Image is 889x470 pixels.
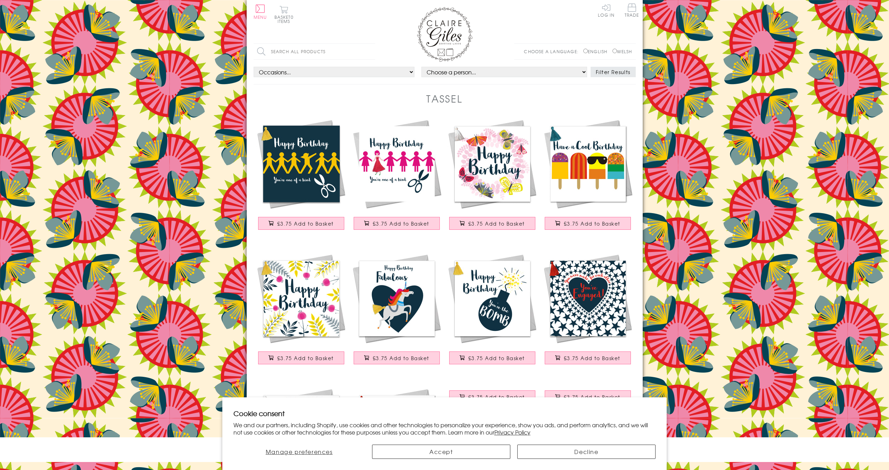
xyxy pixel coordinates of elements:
[612,49,617,53] input: Welsh
[545,390,631,403] button: £3.75 Add to Basket
[254,116,349,237] a: Birthday Card, Dab Man, One of a Kind, Embellished with a colourful tassel £3.75 Add to Basket
[445,385,540,415] a: Thank You Teacher Card, Trophy, Embellished with a colourful tassel £3.75 Add to Basket
[564,394,620,400] span: £3.75 Add to Basket
[373,220,429,227] span: £3.75 Add to Basket
[583,49,588,53] input: English
[468,355,525,362] span: £3.75 Add to Basket
[524,48,582,55] p: Choose a language:
[598,3,615,17] a: Log In
[372,445,510,459] button: Accept
[373,355,429,362] span: £3.75 Add to Basket
[254,14,267,20] span: Menu
[545,351,631,364] button: £3.75 Add to Basket
[445,251,540,371] a: Birthday Card, Bomb, You're the Bomb, Embellished with a colourful tassel £3.75 Add to Basket
[254,116,349,212] img: Birthday Card, Dab Man, One of a Kind, Embellished with a colourful tassel
[540,116,636,237] a: Birthday Card, Ice Lollies, Cool Birthday, Embellished with a colourful tassel £3.75 Add to Basket
[258,217,344,230] button: £3.75 Add to Basket
[494,428,530,436] a: Privacy Policy
[349,116,445,237] a: Birthday Card, Paperchain Girls, Embellished with a colourful tassel £3.75 Add to Basket
[591,67,636,77] button: Filter Results
[564,355,620,362] span: £3.75 Add to Basket
[254,5,267,19] button: Menu
[625,3,639,18] a: Trade
[445,251,540,346] img: Birthday Card, Bomb, You're the Bomb, Embellished with a colourful tassel
[468,394,525,400] span: £3.75 Add to Basket
[233,445,365,459] button: Manage preferences
[449,390,535,403] button: £3.75 Add to Basket
[277,355,334,362] span: £3.75 Add to Basket
[540,116,636,212] img: Birthday Card, Ice Lollies, Cool Birthday, Embellished with a colourful tassel
[417,7,472,62] img: Claire Giles Greetings Cards
[540,385,636,415] a: Thank You Teacher Card, Medal & Books, Embellished with a colourful tassel £3.75 Add to Basket
[277,220,334,227] span: £3.75 Add to Basket
[625,3,639,17] span: Trade
[254,44,375,59] input: Search all products
[564,220,620,227] span: £3.75 Add to Basket
[266,447,333,456] span: Manage preferences
[233,408,656,418] h2: Cookie consent
[254,251,349,371] a: Birthday Card, Spring Flowers, Embellished with a colourful tassel £3.75 Add to Basket
[517,445,656,459] button: Decline
[349,116,445,212] img: Birthday Card, Paperchain Girls, Embellished with a colourful tassel
[233,421,656,436] p: We and our partners, including Shopify, use cookies and other technologies to personalize your ex...
[540,251,636,371] a: Engagement Card, Heart in Stars, Wedding, Embellished with a colourful tassel £3.75 Add to Basket
[274,6,294,23] button: Basket0 items
[368,44,375,59] input: Search
[445,116,540,212] img: Birthday Card, Butterfly Wreath, Embellished with a colourful tassel
[258,351,344,364] button: £3.75 Add to Basket
[354,217,440,230] button: £3.75 Add to Basket
[449,351,535,364] button: £3.75 Add to Basket
[449,217,535,230] button: £3.75 Add to Basket
[278,14,294,24] span: 0 items
[349,251,445,371] a: Birthday Card, Unicorn, Fabulous You, Embellished with a colourful tassel £3.75 Add to Basket
[612,48,632,55] label: Welsh
[545,217,631,230] button: £3.75 Add to Basket
[354,351,440,364] button: £3.75 Add to Basket
[468,220,525,227] span: £3.75 Add to Basket
[426,91,463,106] h1: Tassel
[540,251,636,346] img: Engagement Card, Heart in Stars, Wedding, Embellished with a colourful tassel
[445,116,540,237] a: Birthday Card, Butterfly Wreath, Embellished with a colourful tassel £3.75 Add to Basket
[349,251,445,346] img: Birthday Card, Unicorn, Fabulous You, Embellished with a colourful tassel
[254,251,349,346] img: Birthday Card, Spring Flowers, Embellished with a colourful tassel
[583,48,611,55] label: English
